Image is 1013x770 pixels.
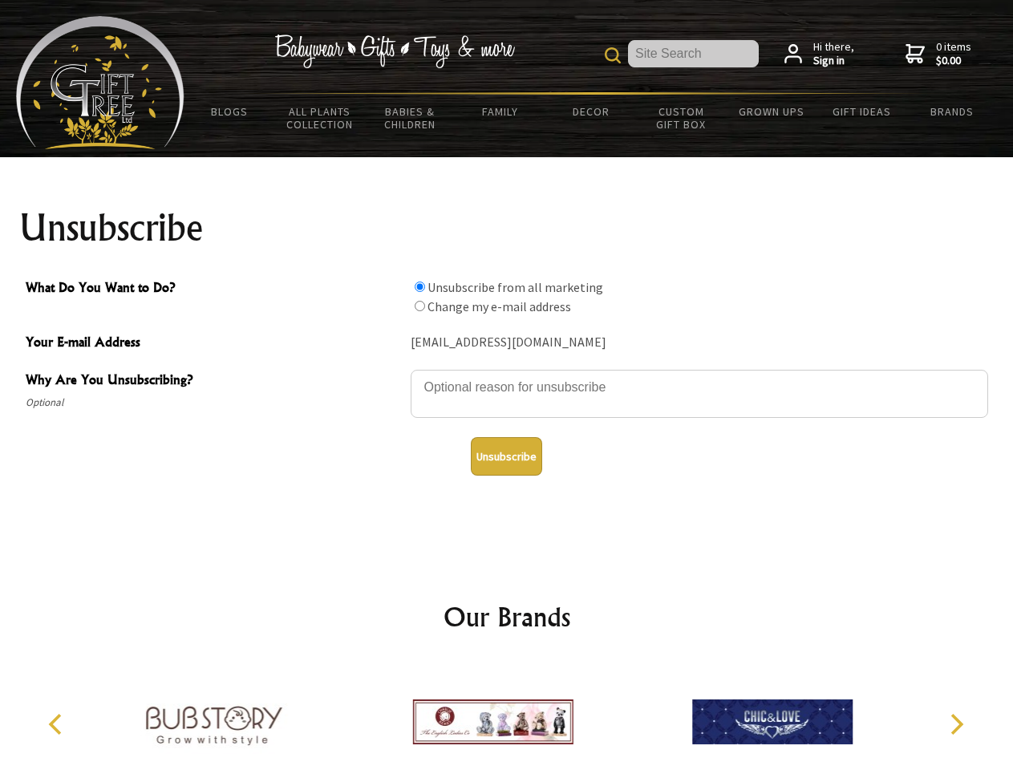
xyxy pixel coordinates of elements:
label: Unsubscribe from all marketing [427,279,603,295]
input: What Do You Want to Do? [415,301,425,311]
input: What Do You Want to Do? [415,282,425,292]
a: Hi there,Sign in [784,40,854,68]
a: 0 items$0.00 [906,40,971,68]
a: BLOGS [184,95,275,128]
button: Next [938,707,974,742]
img: Babyware - Gifts - Toys and more... [16,16,184,149]
img: product search [605,47,621,63]
a: Custom Gift Box [636,95,727,141]
label: Change my e-mail address [427,298,571,314]
a: Grown Ups [726,95,816,128]
span: Optional [26,393,403,412]
textarea: Why Are You Unsubscribing? [411,370,988,418]
span: Your E-mail Address [26,332,403,355]
a: All Plants Collection [275,95,366,141]
h2: Our Brands [32,598,982,636]
a: Babies & Children [365,95,456,141]
span: What Do You Want to Do? [26,278,403,301]
strong: $0.00 [936,54,971,68]
a: Gift Ideas [816,95,907,128]
h1: Unsubscribe [19,209,995,247]
span: Why Are You Unsubscribing? [26,370,403,393]
a: Brands [907,95,998,128]
div: [EMAIL_ADDRESS][DOMAIN_NAME] [411,330,988,355]
input: Site Search [628,40,759,67]
strong: Sign in [813,54,854,68]
a: Family [456,95,546,128]
button: Unsubscribe [471,437,542,476]
span: 0 items [936,39,971,68]
a: Decor [545,95,636,128]
span: Hi there, [813,40,854,68]
img: Babywear - Gifts - Toys & more [274,34,515,68]
button: Previous [40,707,75,742]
